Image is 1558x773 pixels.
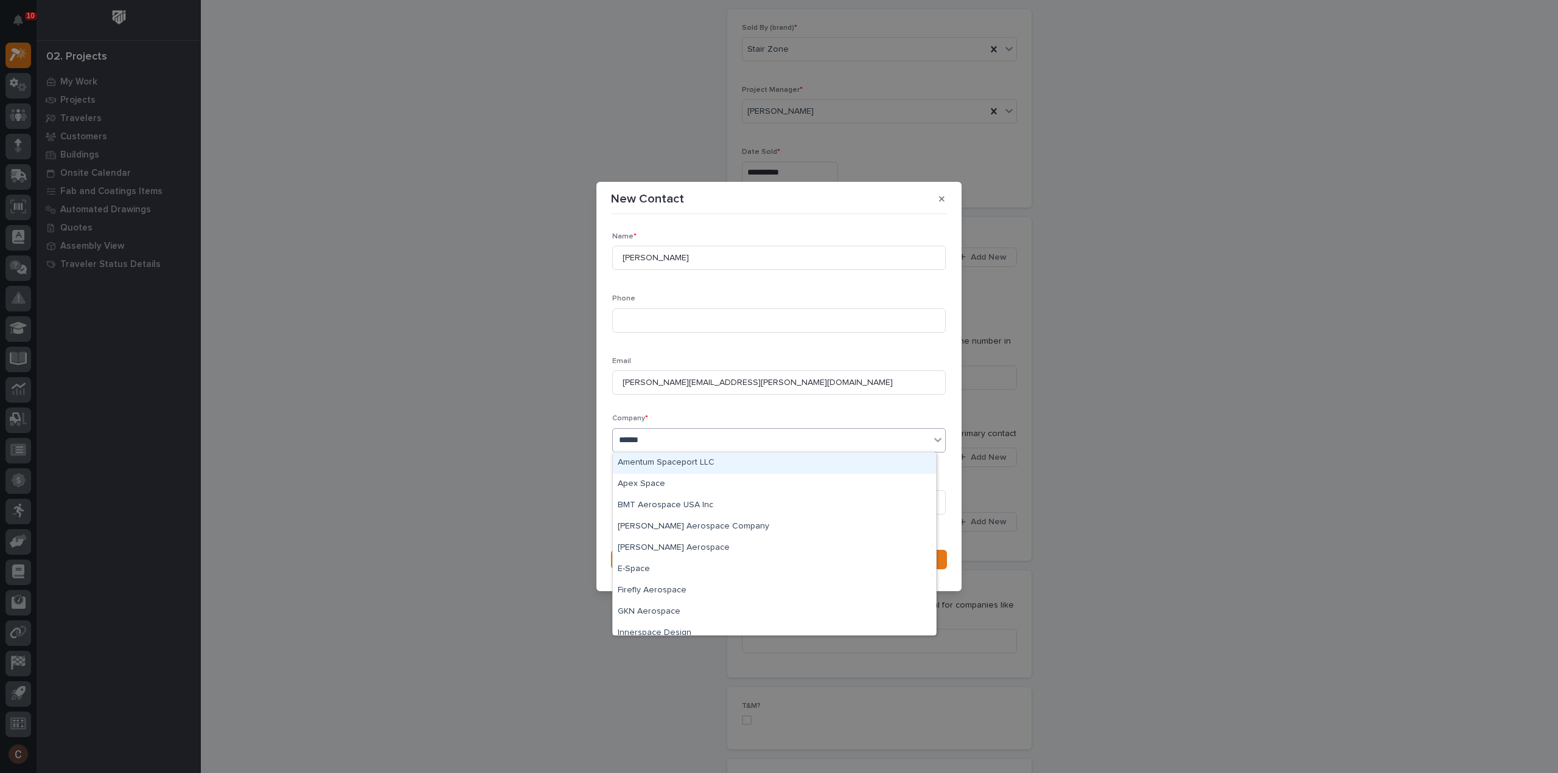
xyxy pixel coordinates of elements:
[613,538,936,559] div: Collins Aerospace
[612,415,648,422] span: Company
[613,474,936,495] div: Apex Space
[612,295,635,302] span: Phone
[613,580,936,601] div: Firefly Aerospace
[611,550,947,569] button: Save
[613,495,936,516] div: BMT Aerospace USA Inc
[613,623,936,644] div: Innerspace Design
[613,452,936,474] div: Amentum Spaceport LLC
[613,559,936,580] div: E-Space
[613,516,936,538] div: Bucher Aerospace Company
[612,233,637,240] span: Name
[613,601,936,623] div: GKN Aerospace
[612,358,631,365] span: Email
[611,192,684,206] p: New Contact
